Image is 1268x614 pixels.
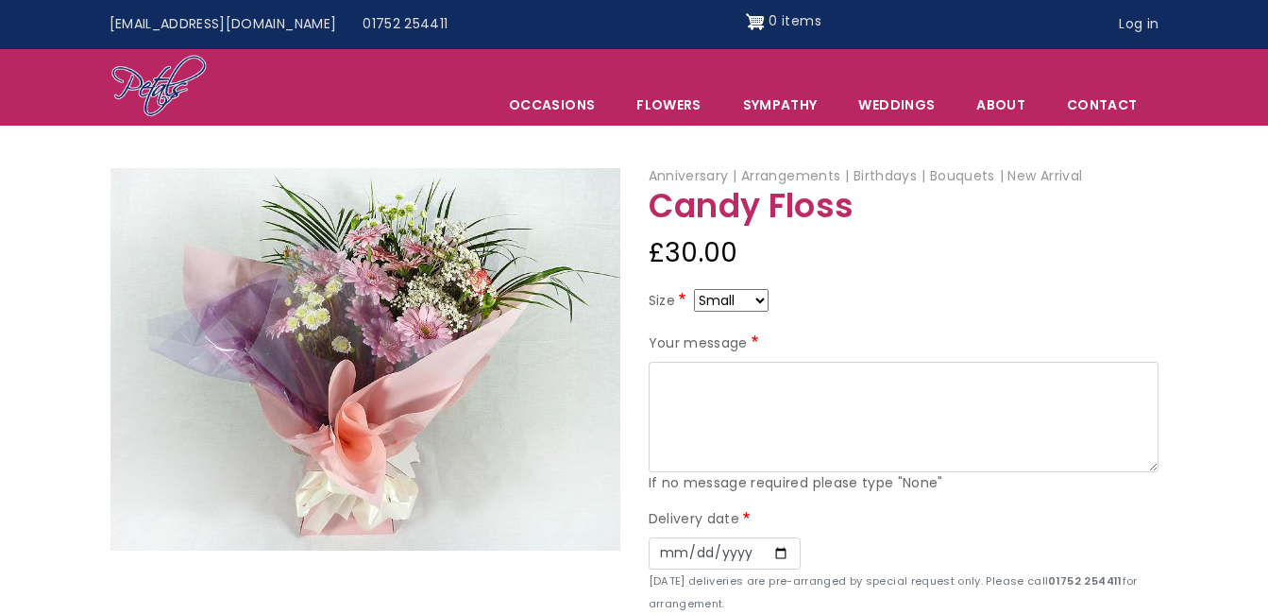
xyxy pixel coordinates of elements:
[110,54,208,120] img: Home
[649,230,1158,276] div: £30.00
[1047,85,1157,125] a: Contact
[854,166,926,185] span: Birthdays
[746,7,765,37] img: Shopping cart
[930,166,1004,185] span: Bouquets
[649,508,754,531] label: Delivery date
[349,7,461,43] a: 01752 254411
[649,188,1158,225] h1: Candy Floss
[489,85,615,125] span: Occasions
[110,168,620,551] img: Candy Floss
[649,166,737,185] span: Anniversary
[956,85,1045,125] a: About
[723,85,837,125] a: Sympathy
[649,333,763,355] label: Your message
[617,85,720,125] a: Flowers
[769,11,820,30] span: 0 items
[96,7,350,43] a: [EMAIL_ADDRESS][DOMAIN_NAME]
[746,7,821,37] a: Shopping cart 0 items
[649,573,1138,611] small: [DATE] deliveries are pre-arranged by special request only. Please call for arrangement.
[1106,7,1172,43] a: Log in
[649,290,690,313] label: Size
[741,166,850,185] span: Arrangements
[649,472,1158,495] div: If no message required please type "None"
[838,85,955,125] span: Weddings
[1048,573,1122,588] strong: 01752 254411
[1007,166,1082,185] span: New Arrival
